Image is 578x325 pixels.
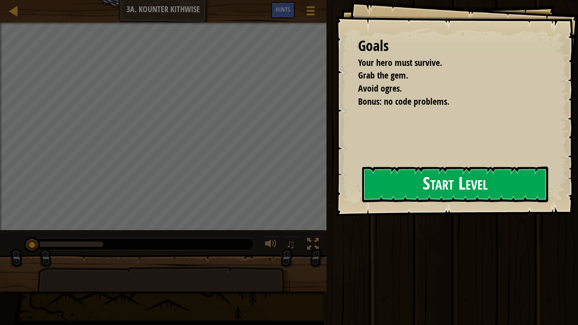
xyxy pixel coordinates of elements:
li: Grab the gem. [347,69,544,82]
button: Adjust volume [262,236,280,255]
button: Toggle fullscreen [304,236,322,255]
li: Your hero must survive. [347,56,544,70]
span: Avoid ogres. [358,82,402,94]
li: Avoid ogres. [347,82,544,95]
span: Your hero must survive. [358,56,442,69]
li: Bonus: no code problems. [347,95,544,108]
button: Show game menu [299,2,322,23]
div: Goals [358,36,546,56]
span: Hints [275,5,290,14]
button: Start Level [362,167,548,202]
span: Bonus: no code problems. [358,95,449,107]
span: ♫ [286,237,295,251]
span: Grab the gem. [358,69,408,81]
button: ♫ [284,236,300,255]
